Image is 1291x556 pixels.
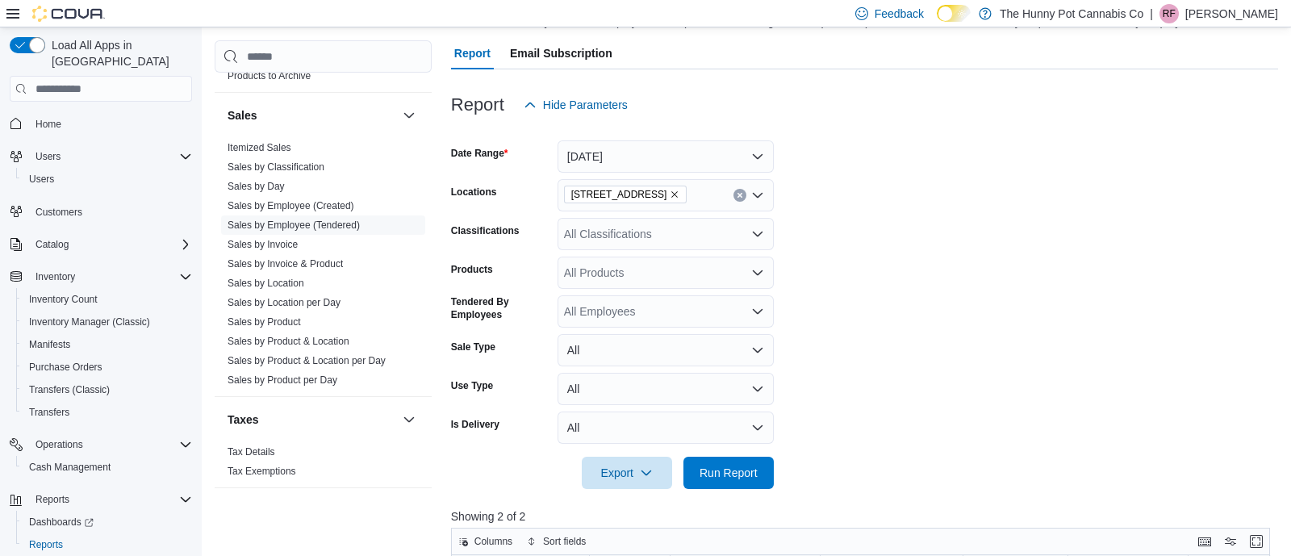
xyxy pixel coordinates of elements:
[558,412,774,444] button: All
[23,290,104,309] a: Inventory Count
[1247,532,1266,551] button: Enter fullscreen
[937,5,971,22] input: Dark Mode
[23,512,192,532] span: Dashboards
[451,95,504,115] h3: Report
[29,490,192,509] span: Reports
[16,356,198,378] button: Purchase Orders
[510,37,612,69] span: Email Subscription
[228,181,285,192] a: Sales by Day
[228,316,301,328] span: Sales by Product
[29,203,89,222] a: Customers
[36,150,61,163] span: Users
[3,233,198,256] button: Catalog
[45,37,192,69] span: Load All Apps in [GEOGRAPHIC_DATA]
[558,140,774,173] button: [DATE]
[23,335,192,354] span: Manifests
[36,270,75,283] span: Inventory
[23,357,192,377] span: Purchase Orders
[582,457,672,489] button: Export
[558,373,774,405] button: All
[228,161,324,173] a: Sales by Classification
[23,335,77,354] a: Manifests
[451,147,508,160] label: Date Range
[228,355,386,366] a: Sales by Product & Location per Day
[29,338,70,351] span: Manifests
[228,465,296,478] span: Tax Exemptions
[228,412,396,428] button: Taxes
[29,235,192,254] span: Catalog
[23,535,69,554] a: Reports
[32,6,105,22] img: Cova
[228,238,298,251] span: Sales by Invoice
[228,239,298,250] a: Sales by Invoice
[29,267,192,286] span: Inventory
[733,189,746,202] button: Clear input
[683,457,774,489] button: Run Report
[36,238,69,251] span: Catalog
[16,401,198,424] button: Transfers
[23,403,192,422] span: Transfers
[228,142,291,153] a: Itemized Sales
[454,37,491,69] span: Report
[451,379,493,392] label: Use Type
[29,435,90,454] button: Operations
[228,336,349,347] a: Sales by Product & Location
[23,357,109,377] a: Purchase Orders
[29,406,69,419] span: Transfers
[3,200,198,224] button: Customers
[29,435,192,454] span: Operations
[1163,4,1176,23] span: RF
[591,457,662,489] span: Export
[3,488,198,511] button: Reports
[29,316,150,328] span: Inventory Manager (Classic)
[751,305,764,318] button: Open list of options
[29,516,94,529] span: Dashboards
[228,258,343,270] a: Sales by Invoice & Product
[23,535,192,554] span: Reports
[36,118,61,131] span: Home
[23,403,76,422] a: Transfers
[16,533,198,556] button: Reports
[29,113,192,133] span: Home
[23,312,157,332] a: Inventory Manager (Classic)
[670,190,679,199] button: Remove 2103 Yonge St from selection in this group
[23,169,61,189] a: Users
[23,512,100,532] a: Dashboards
[228,354,386,367] span: Sales by Product & Location per Day
[29,490,76,509] button: Reports
[29,115,68,134] a: Home
[16,333,198,356] button: Manifests
[3,111,198,135] button: Home
[451,186,497,199] label: Locations
[543,535,586,548] span: Sort fields
[1195,532,1214,551] button: Keyboard shortcuts
[228,335,349,348] span: Sales by Product & Location
[23,380,116,399] a: Transfers (Classic)
[564,186,687,203] span: 2103 Yonge St
[451,224,520,237] label: Classifications
[16,378,198,401] button: Transfers (Classic)
[452,532,519,551] button: Columns
[937,22,938,23] span: Dark Mode
[228,374,337,387] span: Sales by Product per Day
[1159,4,1179,23] div: Richard Foster
[228,316,301,328] a: Sales by Product
[29,461,111,474] span: Cash Management
[16,311,198,333] button: Inventory Manager (Classic)
[228,297,341,308] a: Sales by Location per Day
[215,138,432,396] div: Sales
[474,535,512,548] span: Columns
[215,442,432,487] div: Taxes
[29,235,75,254] button: Catalog
[29,147,67,166] button: Users
[29,267,81,286] button: Inventory
[228,199,354,212] span: Sales by Employee (Created)
[228,219,360,231] a: Sales by Employee (Tendered)
[228,257,343,270] span: Sales by Invoice & Product
[228,200,354,211] a: Sales by Employee (Created)
[751,266,764,279] button: Open list of options
[1221,532,1240,551] button: Display options
[451,295,551,321] label: Tendered By Employees
[29,383,110,396] span: Transfers (Classic)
